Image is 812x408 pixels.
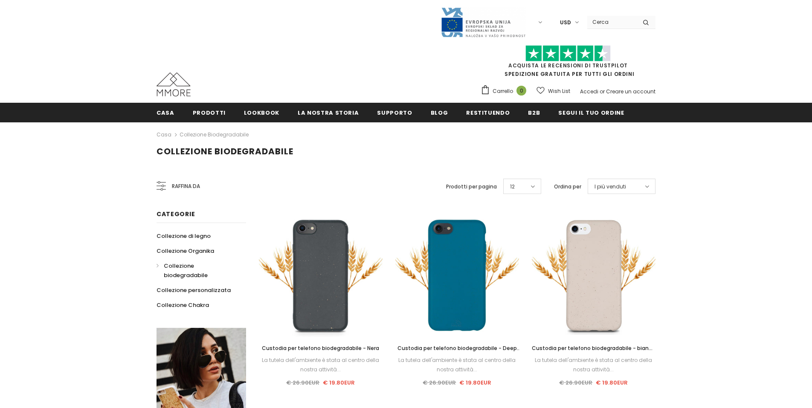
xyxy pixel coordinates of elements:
a: Collezione Organika [157,243,214,258]
span: SPEDIZIONE GRATUITA PER TUTTI GLI ORDINI [481,49,655,78]
a: Custodia per telefono biodegradabile - Nera [259,344,383,353]
input: Search Site [587,16,636,28]
a: Accedi [580,88,598,95]
a: Collezione Chakra [157,298,209,313]
a: Custodia per telefono biodegradabile - bianco naturale [532,344,655,353]
span: supporto [377,109,412,117]
span: Collezione Chakra [157,301,209,309]
a: Acquista le recensioni di TrustPilot [508,62,628,69]
span: Collezione Organika [157,247,214,255]
span: Prodotti [193,109,226,117]
a: Segui il tuo ordine [558,103,624,122]
span: B2B [528,109,540,117]
span: Carrello [493,87,513,95]
a: Wish List [536,84,570,98]
a: Collezione di legno [157,229,211,243]
span: Custodia per telefono biodegradabile - Nera [262,344,379,352]
a: supporto [377,103,412,122]
span: Restituendo [466,109,510,117]
span: I più venduti [594,182,626,191]
img: Casi MMORE [157,72,191,96]
span: 12 [510,182,515,191]
a: Carrello 0 [481,85,531,98]
span: € 26.90EUR [423,379,456,387]
img: Javni Razpis [441,7,526,38]
div: La tutela dell'ambiente è stata al centro della nostra attività... [395,356,519,374]
span: Segui il tuo ordine [558,109,624,117]
span: Blog [431,109,448,117]
a: Custodia per telefono biodegradabile - Deep Sea Blue [395,344,519,353]
div: La tutela dell'ambiente è stata al centro della nostra attività... [532,356,655,374]
span: € 26.90EUR [559,379,592,387]
a: Lookbook [244,103,279,122]
a: Creare un account [606,88,655,95]
a: B2B [528,103,540,122]
span: Custodia per telefono biodegradabile - Deep Sea Blue [397,344,521,361]
span: € 26.90EUR [286,379,319,387]
a: Prodotti [193,103,226,122]
img: Fidati di Pilot Stars [525,45,611,62]
a: Casa [157,130,171,140]
a: Collezione biodegradabile [180,131,249,138]
span: € 19.80EUR [596,379,628,387]
a: Collezione biodegradabile [157,258,237,283]
a: Blog [431,103,448,122]
span: 0 [516,86,526,95]
a: Collezione personalizzata [157,283,231,298]
span: or [600,88,605,95]
span: Categorie [157,210,195,218]
span: Casa [157,109,174,117]
span: € 19.80EUR [459,379,491,387]
span: € 19.80EUR [323,379,355,387]
span: Raffina da [172,182,200,191]
span: Collezione biodegradabile [157,145,293,157]
span: USD [560,18,571,27]
label: Prodotti per pagina [446,182,497,191]
span: Custodia per telefono biodegradabile - bianco naturale [532,344,655,361]
a: La nostra storia [298,103,359,122]
label: Ordina per [554,182,581,191]
span: Collezione personalizzata [157,286,231,294]
a: Casa [157,103,174,122]
span: Collezione di legno [157,232,211,240]
span: Collezione biodegradabile [164,262,208,279]
span: Lookbook [244,109,279,117]
span: Wish List [548,87,570,95]
span: La nostra storia [298,109,359,117]
a: Restituendo [466,103,510,122]
div: La tutela dell'ambiente è stata al centro della nostra attività... [259,356,383,374]
a: Javni Razpis [441,18,526,26]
